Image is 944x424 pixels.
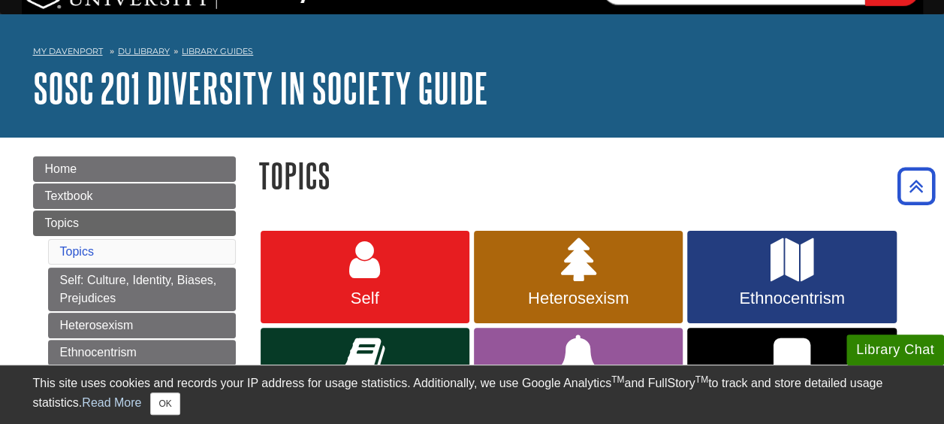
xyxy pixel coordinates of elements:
sup: TM [611,374,624,385]
a: My Davenport [33,45,103,58]
a: Topics [33,210,236,236]
span: Ethnocentrism [698,289,885,308]
a: Self [261,231,469,324]
span: Topics [45,217,79,229]
h1: Topics [258,156,912,195]
div: This site uses cookies and records your IP address for usage statistics. Additionally, we use Goo... [33,374,912,415]
a: Textbook [33,183,236,209]
button: Close [150,392,179,415]
a: Self: Culture, Identity, Biases, Prejudices [48,268,236,311]
a: Heterosexism [474,231,683,324]
a: Library Guides [182,46,253,56]
span: Textbook [45,189,93,202]
a: SOSC 201 Diversity in Society Guide [33,65,488,111]
a: Racism [474,328,683,421]
a: Sexism [261,328,469,421]
span: Self [272,289,458,308]
a: Ethnocentrism [48,340,236,365]
button: Library Chat [846,335,944,365]
span: Home [45,162,77,175]
a: DU Library [118,46,170,56]
a: Topics [60,245,94,258]
span: Heterosexism [485,289,671,308]
sup: TM [695,374,708,385]
a: Home [33,156,236,182]
nav: breadcrumb [33,41,912,65]
a: Read More [82,396,141,409]
a: Heterosexism [48,313,236,338]
a: Ethnocentrism [687,231,896,324]
a: Back to Top [892,176,940,196]
a: Ageism [687,328,896,421]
